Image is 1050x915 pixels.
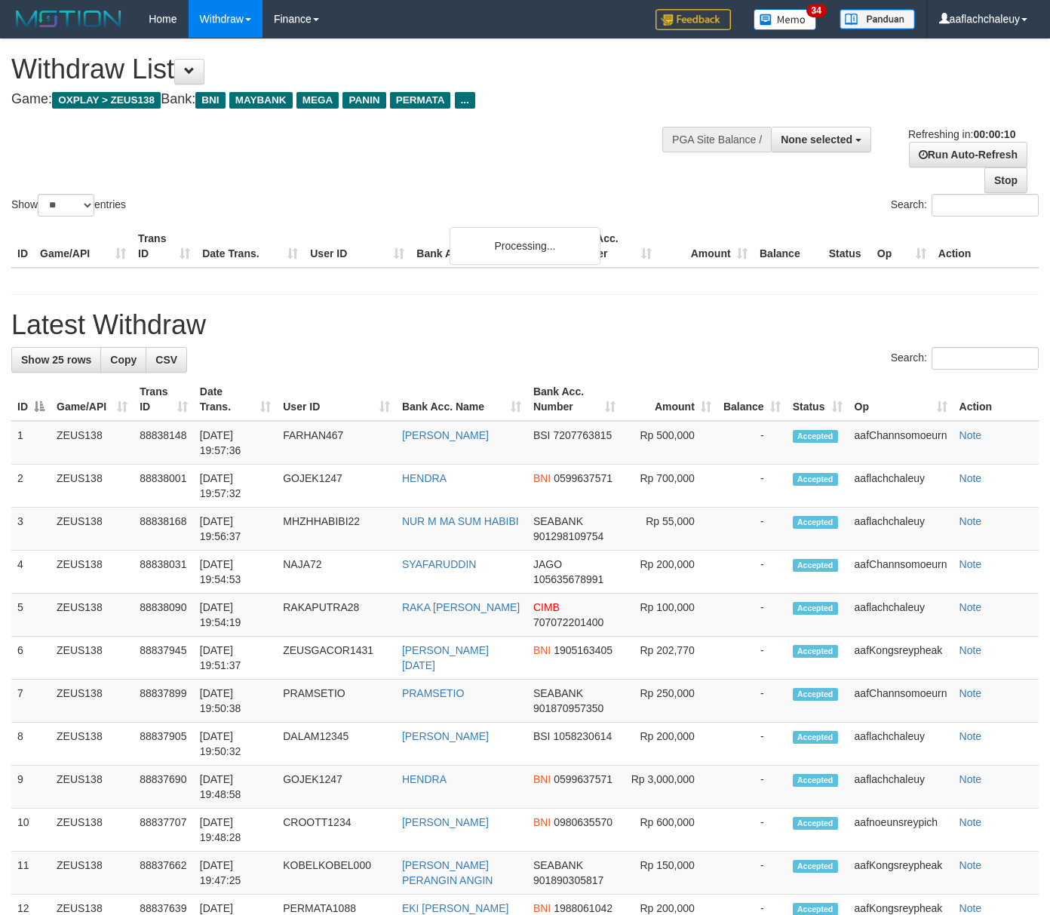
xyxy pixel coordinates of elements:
th: Date Trans. [196,225,304,268]
label: Search: [891,347,1039,370]
span: Accepted [793,430,838,443]
a: Note [959,558,982,570]
span: None selected [781,134,852,146]
a: [PERSON_NAME] [402,816,489,828]
td: ZEUS138 [51,852,134,895]
th: Status [823,225,871,268]
td: ZEUS138 [51,809,134,852]
th: ID [11,225,34,268]
td: [DATE] 19:54:19 [194,594,277,637]
td: 88838090 [134,594,194,637]
a: SYAFARUDDIN [402,558,477,570]
a: Note [959,902,982,914]
a: HENDRA [402,472,447,484]
td: [DATE] 19:48:28 [194,809,277,852]
span: Accepted [793,731,838,744]
td: Rp 200,000 [622,551,717,594]
td: 3 [11,508,51,551]
td: - [717,508,787,551]
td: 10 [11,809,51,852]
td: aaflachchaleuy [849,723,953,766]
th: Date Trans.: activate to sort column ascending [194,378,277,421]
td: 88838168 [134,508,194,551]
td: ZEUS138 [51,421,134,465]
td: 88837707 [134,809,194,852]
td: aaflachchaleuy [849,594,953,637]
td: 88837690 [134,766,194,809]
td: aaflachchaleuy [849,508,953,551]
th: Game/API: activate to sort column ascending [51,378,134,421]
th: Bank Acc. Number [561,225,657,268]
td: 6 [11,637,51,680]
td: 9 [11,766,51,809]
td: CROOTT1234 [277,809,396,852]
a: Note [959,859,982,871]
td: - [717,594,787,637]
td: Rp 700,000 [622,465,717,508]
label: Show entries [11,194,126,216]
span: Accepted [793,817,838,830]
td: RAKAPUTRA28 [277,594,396,637]
select: Showentries [38,194,94,216]
td: MHZHHABIBI22 [277,508,396,551]
th: Op [871,225,932,268]
h1: Withdraw List [11,54,685,84]
a: NUR M MA SUM HABIBI [402,515,519,527]
td: 5 [11,594,51,637]
td: aafKongsreypheak [849,852,953,895]
td: NAJA72 [277,551,396,594]
td: - [717,723,787,766]
td: ZEUS138 [51,465,134,508]
a: Note [959,730,982,742]
td: [DATE] 19:50:38 [194,680,277,723]
a: CSV [146,347,187,373]
img: MOTION_logo.png [11,8,126,30]
th: Trans ID: activate to sort column ascending [134,378,194,421]
th: User ID [304,225,410,268]
a: Note [959,601,982,613]
a: [PERSON_NAME] [402,429,489,441]
td: 88837899 [134,680,194,723]
span: SEABANK [533,687,583,699]
span: MEGA [296,92,339,109]
td: aafChannsomoeurn [849,551,953,594]
a: Note [959,472,982,484]
span: PANIN [342,92,385,109]
span: Accepted [793,602,838,615]
span: Accepted [793,473,838,486]
td: 88838001 [134,465,194,508]
span: SEABANK [533,859,583,871]
span: JAGO [533,558,562,570]
a: Run Auto-Refresh [909,142,1027,167]
a: RAKA [PERSON_NAME] [402,601,520,613]
td: ZEUS138 [51,637,134,680]
td: Rp 3,000,000 [622,766,717,809]
td: PRAMSETIO [277,680,396,723]
span: ... [455,92,475,109]
th: Bank Acc. Name [410,225,561,268]
div: Processing... [450,227,600,265]
td: DALAM12345 [277,723,396,766]
a: Note [959,429,982,441]
span: Copy 0980635570 to clipboard [554,816,612,828]
h4: Game: Bank: [11,92,685,107]
span: Copy 901870957350 to clipboard [533,702,603,714]
span: BNI [533,773,551,785]
td: ZEUS138 [51,508,134,551]
span: Accepted [793,860,838,873]
span: BNI [533,644,551,656]
span: Copy 7207763815 to clipboard [553,429,612,441]
td: 11 [11,852,51,895]
span: PERMATA [390,92,451,109]
td: GOJEK1247 [277,465,396,508]
div: PGA Site Balance / [662,127,771,152]
a: Note [959,816,982,828]
td: Rp 250,000 [622,680,717,723]
span: Copy [110,354,137,366]
td: KOBELKOBEL000 [277,852,396,895]
span: Copy 1988061042 to clipboard [554,902,612,914]
td: Rp 55,000 [622,508,717,551]
a: EKI [PERSON_NAME] [402,902,509,914]
td: 88837905 [134,723,194,766]
td: 4 [11,551,51,594]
